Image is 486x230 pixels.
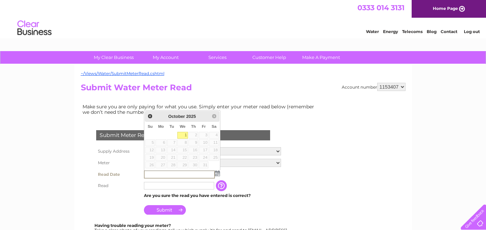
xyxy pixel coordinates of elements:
th: Read [94,180,142,191]
input: Submit [144,205,186,215]
span: Friday [202,124,206,128]
a: Energy [383,29,398,34]
a: Contact [441,29,457,34]
a: ~/Views/Water/SubmitMeterRead.cshtml [81,71,164,76]
a: Prev [146,112,154,120]
img: ... [215,171,220,176]
a: Services [189,51,246,64]
a: Water [366,29,379,34]
h2: Submit Water Meter Read [81,83,406,96]
a: My Account [137,51,194,64]
span: Wednesday [180,124,186,128]
th: Supply Address [94,145,142,157]
span: Sunday [148,124,153,128]
a: Telecoms [402,29,423,34]
span: Thursday [191,124,196,128]
a: 1 [177,132,188,139]
span: 2025 [186,114,196,119]
span: October [168,114,185,119]
div: Clear Business is a trading name of Verastar Limited (registered in [GEOGRAPHIC_DATA] No. 3667643... [82,4,404,33]
span: Monday [158,124,164,128]
span: Saturday [212,124,217,128]
th: Meter [94,157,142,169]
a: 0333 014 3131 [357,3,404,12]
img: logo.png [17,18,52,39]
a: Log out [464,29,480,34]
td: Are you sure the read you have entered is correct? [142,191,283,200]
td: Make sure you are only paying for what you use. Simply enter your meter read below (remember we d... [81,102,320,117]
input: Information [216,180,228,191]
th: Read Date [94,169,142,180]
div: Submit Meter Read [96,130,270,140]
div: Account number [342,83,406,91]
a: My Clear Business [86,51,142,64]
a: Blog [427,29,437,34]
b: Having trouble reading your meter? [94,223,171,228]
span: Tuesday [170,124,174,128]
a: Customer Help [241,51,297,64]
span: Prev [147,113,153,119]
a: Make A Payment [293,51,349,64]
